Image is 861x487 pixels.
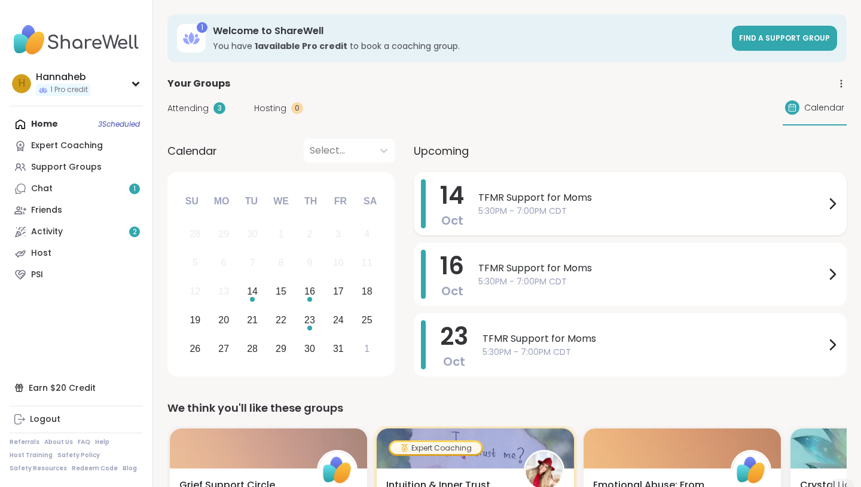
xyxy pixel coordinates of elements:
h3: Welcome to ShareWell [213,24,725,38]
div: Chat [31,183,53,195]
div: Choose Wednesday, October 22nd, 2025 [268,307,294,333]
div: 1 [364,341,370,357]
div: Not available Sunday, October 5th, 2025 [182,250,208,276]
div: 1 [279,226,284,242]
div: Expert Coaching [31,140,103,152]
span: 1 [133,184,136,194]
span: 16 [440,249,464,283]
div: Mo [208,188,234,215]
div: 30 [247,226,258,242]
div: 28 [247,341,258,357]
a: Help [95,438,109,446]
div: 21 [247,312,258,328]
span: Hosting [254,102,286,115]
a: Find a support group [732,26,837,51]
div: 15 [276,283,286,299]
div: Hannaheb [36,71,90,84]
div: Tu [238,188,264,215]
div: Not available Monday, October 13th, 2025 [211,279,237,305]
div: Not available Sunday, October 12th, 2025 [182,279,208,305]
div: Not available Thursday, October 2nd, 2025 [297,222,323,247]
div: We [268,188,294,215]
a: Chat1 [10,178,143,200]
div: Sa [357,188,383,215]
div: Choose Saturday, October 18th, 2025 [354,279,380,305]
a: Host [10,243,143,264]
div: 8 [279,255,284,271]
div: 9 [307,255,312,271]
div: Not available Monday, October 6th, 2025 [211,250,237,276]
div: 28 [190,226,200,242]
a: Activity2 [10,221,143,243]
div: Earn $20 Credit [10,377,143,399]
div: 27 [218,341,229,357]
div: Support Groups [31,161,102,173]
div: Choose Thursday, October 23rd, 2025 [297,307,323,333]
div: Choose Tuesday, October 28th, 2025 [240,336,265,362]
span: 1 Pro credit [50,85,88,95]
div: 19 [190,312,200,328]
div: Choose Tuesday, October 21st, 2025 [240,307,265,333]
div: 14 [247,283,258,299]
div: Choose Friday, October 17th, 2025 [325,279,351,305]
div: 29 [218,226,229,242]
div: Choose Monday, October 20th, 2025 [211,307,237,333]
div: Expert Coaching [390,442,481,454]
div: 6 [221,255,227,271]
span: Find a support group [739,33,830,43]
div: 18 [362,283,373,299]
div: We think you'll like these groups [167,400,847,416]
span: Oct [441,212,463,229]
div: 4 [364,226,370,242]
div: Logout [30,414,60,425]
div: Choose Wednesday, October 15th, 2025 [268,279,294,305]
a: Support Groups [10,157,143,178]
div: 29 [276,341,286,357]
span: 2 [133,227,137,237]
div: Choose Saturday, October 25th, 2025 [354,307,380,333]
b: 1 available Pro credit [255,40,347,52]
span: 5:30PM - 7:00PM CDT [483,346,825,359]
div: 17 [333,283,344,299]
div: Su [179,188,205,215]
div: Not available Saturday, October 11th, 2025 [354,250,380,276]
div: 24 [333,312,344,328]
div: Not available Friday, October 10th, 2025 [325,250,351,276]
div: 7 [250,255,255,271]
div: Fr [327,188,353,215]
div: Choose Tuesday, October 14th, 2025 [240,279,265,305]
div: 31 [333,341,344,357]
span: Oct [441,283,463,299]
a: Logout [10,409,143,430]
a: Expert Coaching [10,135,143,157]
span: Oct [443,353,465,370]
div: Not available Wednesday, October 1st, 2025 [268,222,294,247]
span: Calendar [167,143,217,159]
a: Referrals [10,438,39,446]
a: PSI [10,264,143,286]
div: 23 [304,312,315,328]
div: Choose Friday, October 31st, 2025 [325,336,351,362]
span: TFMR Support for Moms [478,191,825,205]
div: Choose Sunday, October 19th, 2025 [182,307,208,333]
div: month 2025-10 [181,220,381,363]
div: Activity [31,226,63,238]
div: Choose Sunday, October 26th, 2025 [182,336,208,362]
div: Not available Friday, October 3rd, 2025 [325,222,351,247]
div: Choose Wednesday, October 29th, 2025 [268,336,294,362]
div: 30 [304,341,315,357]
span: Calendar [804,102,844,114]
div: Not available Sunday, September 28th, 2025 [182,222,208,247]
a: Safety Policy [57,451,100,460]
h3: You have to book a coaching group. [213,40,725,52]
div: Not available Monday, September 29th, 2025 [211,222,237,247]
span: 23 [440,320,468,353]
a: About Us [44,438,73,446]
span: 5:30PM - 7:00PM CDT [478,205,825,218]
span: Upcoming [414,143,469,159]
div: 3 [213,102,225,114]
div: Choose Thursday, October 16th, 2025 [297,279,323,305]
div: 2 [307,226,312,242]
div: 3 [335,226,341,242]
div: Th [298,188,324,215]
